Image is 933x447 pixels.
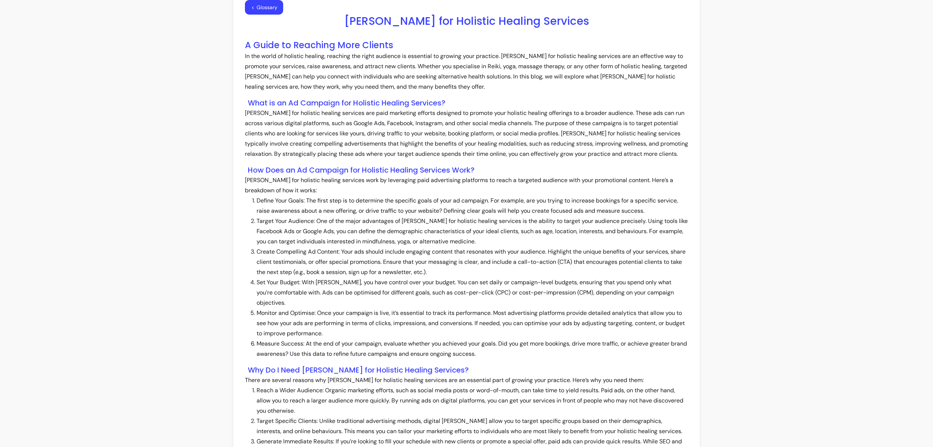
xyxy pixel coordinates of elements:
[257,339,688,359] li: Measure Success: At the end of your campaign, evaluate whether you achieved your goals. Did you g...
[245,51,688,92] p: In the world of holistic healing, reaching the right audience is essential to growing your practi...
[257,196,688,216] li: Define Your Goals: The first step is to determine the specific goals of your ad campaign. For exa...
[257,4,277,11] span: Glossary
[248,98,688,108] h3: What is an Ad Campaign for Holistic Healing Services?
[245,375,688,385] p: There are several reasons why [PERSON_NAME] for holistic healing services are an essential part o...
[245,175,688,196] p: [PERSON_NAME] for holistic healing services work by leveraging paid advertising platforms to reac...
[257,385,688,416] li: Reach a Wider Audience: Organic marketing efforts, such as social media posts or word-of-mouth, c...
[245,39,688,51] h2: A Guide to Reaching More Clients
[257,247,688,277] li: Create Compelling Ad Content: Your ads should include engaging content that resonates with your a...
[245,108,688,159] p: [PERSON_NAME] for holistic healing services are paid marketing efforts designed to promote your h...
[251,4,254,11] span: <
[257,277,688,308] li: Set Your Budget: With [PERSON_NAME], you have control over your budget. You can set daily or camp...
[257,416,688,436] li: Target Specific Clients: Unlike traditional advertising methods, digital [PERSON_NAME] allow you ...
[257,308,688,339] li: Monitor and Optimise: Once your campaign is live, it’s essential to track its performance. Most a...
[257,216,688,247] li: Target Your Audience: One of the major advantages of [PERSON_NAME] for holistic healing services ...
[248,365,688,375] h3: Why Do I Need [PERSON_NAME] for Holistic Healing Services?
[245,15,688,28] h1: [PERSON_NAME] for Holistic Healing Services
[248,165,688,175] h3: How Does an Ad Campaign for Holistic Healing Services Work?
